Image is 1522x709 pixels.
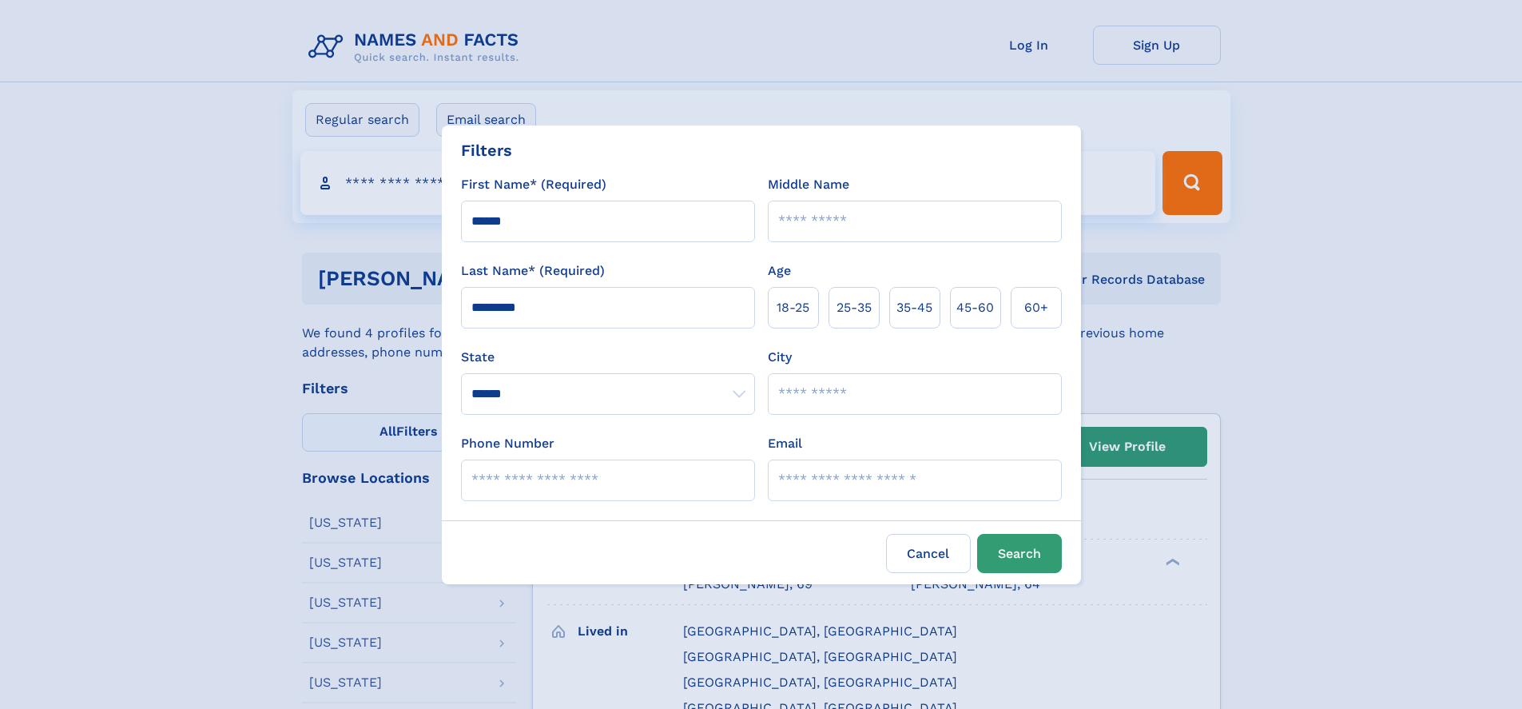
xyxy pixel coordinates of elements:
label: First Name* (Required) [461,175,606,194]
span: 18‑25 [777,298,809,317]
button: Search [977,534,1062,573]
span: 25‑35 [837,298,872,317]
span: 45‑60 [956,298,994,317]
div: Filters [461,138,512,162]
label: State [461,348,755,367]
label: Middle Name [768,175,849,194]
label: Email [768,434,802,453]
label: Cancel [886,534,971,573]
label: Age [768,261,791,281]
span: 35‑45 [896,298,932,317]
span: 60+ [1024,298,1048,317]
label: Phone Number [461,434,554,453]
label: Last Name* (Required) [461,261,605,281]
label: City [768,348,792,367]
